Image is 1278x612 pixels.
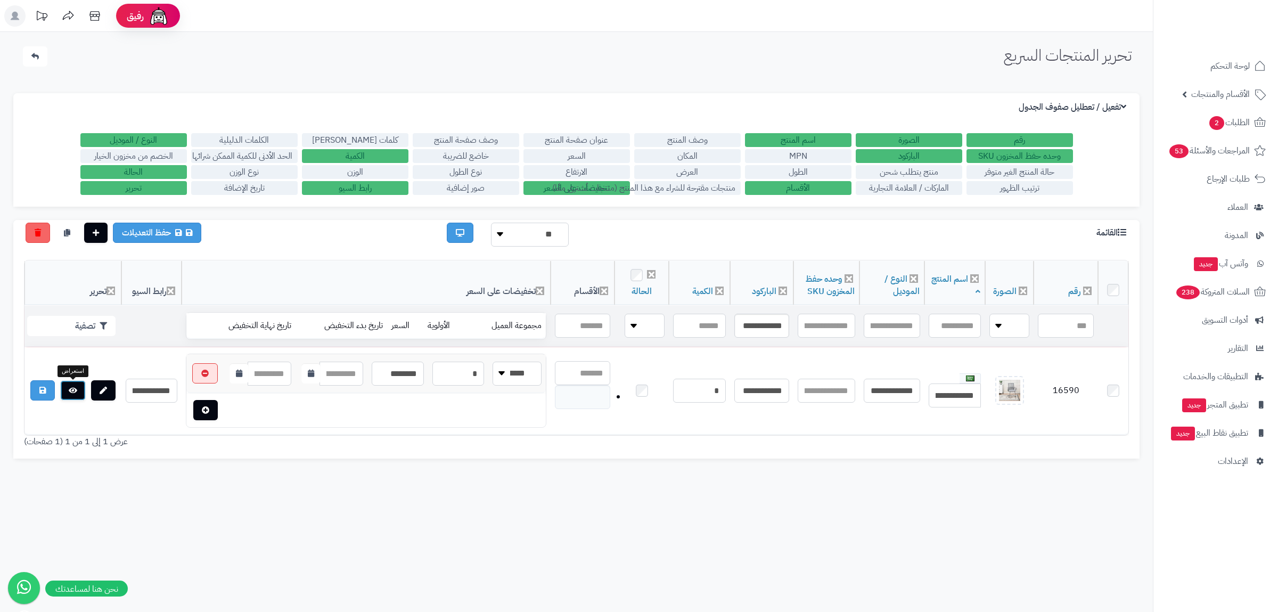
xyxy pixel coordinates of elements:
label: وصف صفحة المنتج [413,133,519,147]
span: جديد [1194,257,1218,271]
span: جديد [1171,427,1195,440]
span: السلات المتروكة [1175,284,1250,299]
a: الصورة [993,285,1017,298]
a: النوع / الموديل [884,273,920,298]
span: التقارير [1228,341,1248,356]
a: وحده حفظ المخزون SKU [806,273,855,298]
span: رفيق [127,10,144,22]
img: ai-face.png [148,5,169,27]
span: طلبات الإرجاع [1207,172,1250,186]
label: الكلمات الدليلية [191,133,298,147]
label: منتجات مقترحة للشراء مع هذا المنتج (منتجات تُشترى معًا) [634,181,741,195]
span: الطلبات [1208,115,1250,130]
th: تحرير [24,261,121,305]
label: نوع الوزن [191,165,298,179]
a: التطبيقات والخدمات [1160,364,1272,389]
td: تاريخ بدء التخفيض [296,313,387,339]
a: اسم المنتج [931,273,980,298]
label: صور إضافية [413,181,519,195]
span: الإعدادات [1218,454,1248,469]
label: الباركود [856,149,962,163]
img: العربية [966,376,974,381]
span: 53 [1169,144,1189,158]
label: الكمية [302,149,408,163]
a: العملاء [1160,194,1272,220]
label: خاضع للضريبة [413,149,519,163]
label: MPN [745,149,851,163]
label: وصف المنتج [634,133,741,147]
span: 238 [1176,285,1201,299]
h3: القائمة [1096,228,1129,238]
label: عنوان صفحة المنتج [523,133,630,147]
span: تطبيق المتجر [1181,397,1248,412]
a: المدونة [1160,223,1272,248]
span: لوحة التحكم [1210,59,1250,74]
label: كلمات [PERSON_NAME] [302,133,408,147]
a: الكمية [692,285,713,298]
a: حفظ التعديلات [113,223,201,243]
td: السعر [387,313,423,339]
a: تطبيق نقاط البيعجديد [1160,420,1272,446]
span: المدونة [1225,228,1248,243]
label: الحالة [80,165,187,179]
label: ترتيب الظهور [966,181,1073,195]
td: تاريخ نهاية التخفيض [198,313,296,339]
label: رقم [966,133,1073,147]
label: الأقسام [745,181,851,195]
label: اسم المنتج [745,133,851,147]
span: 2 [1209,116,1225,130]
span: تطبيق نقاط البيع [1170,426,1248,440]
a: طلبات الإرجاع [1160,166,1272,192]
label: وحده حفظ المخزون SKU [966,149,1073,163]
a: تحديثات المنصة [28,5,55,29]
th: الأقسام [551,261,615,305]
th: تخفيضات على السعر [182,261,551,305]
span: المراجعات والأسئلة [1168,143,1250,158]
td: مجموعة العميل [466,313,546,339]
div: استعراض [58,365,88,377]
label: تخفيضات على السعر [523,181,630,195]
a: الحالة [632,285,652,298]
label: الارتفاع [523,165,630,179]
a: الإعدادات [1160,448,1272,474]
label: الحد الأدنى للكمية الممكن شرائها [191,149,298,163]
a: وآتس آبجديد [1160,251,1272,276]
a: رقم [1068,285,1081,298]
label: الوزن [302,165,408,179]
span: جديد [1182,398,1206,412]
a: أدوات التسويق [1160,307,1272,333]
span: التطبيقات والخدمات [1183,369,1248,384]
label: حالة المنتج الغير متوفر [966,165,1073,179]
label: النوع / الموديل [80,133,187,147]
label: الماركات / العلامة التجارية [856,181,962,195]
label: الطول [745,165,851,179]
img: logo-2.png [1206,20,1268,43]
h1: تحرير المنتجات السريع [1004,46,1132,64]
label: رابط السيو [302,181,408,195]
a: المراجعات والأسئلة53 [1160,138,1272,164]
label: المكان [634,149,741,163]
label: تحرير [80,181,187,195]
label: نوع الطول [413,165,519,179]
label: منتج يتطلب شحن [856,165,962,179]
h3: تفعيل / تعطليل صفوف الجدول [1019,102,1129,112]
label: العرض [634,165,741,179]
label: السعر [523,149,630,163]
label: الخصم من مخزون الخيار [80,149,187,163]
label: تاريخ الإضافة [191,181,298,195]
a: الطلبات2 [1160,110,1272,135]
td: الأولوية [423,313,465,339]
label: الصورة [856,133,962,147]
th: رابط السيو [121,261,182,305]
td: 16590 [1034,347,1097,435]
span: العملاء [1227,200,1248,215]
button: تصفية [27,316,116,336]
a: تطبيق المتجرجديد [1160,392,1272,418]
span: وآتس آب [1193,256,1248,271]
span: الأقسام والمنتجات [1191,87,1250,102]
span: أدوات التسويق [1202,313,1248,328]
a: الباركود [752,285,776,298]
div: عرض 1 إلى 1 من 1 (1 صفحات) [16,436,577,448]
a: السلات المتروكة238 [1160,279,1272,305]
a: لوحة التحكم [1160,53,1272,79]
